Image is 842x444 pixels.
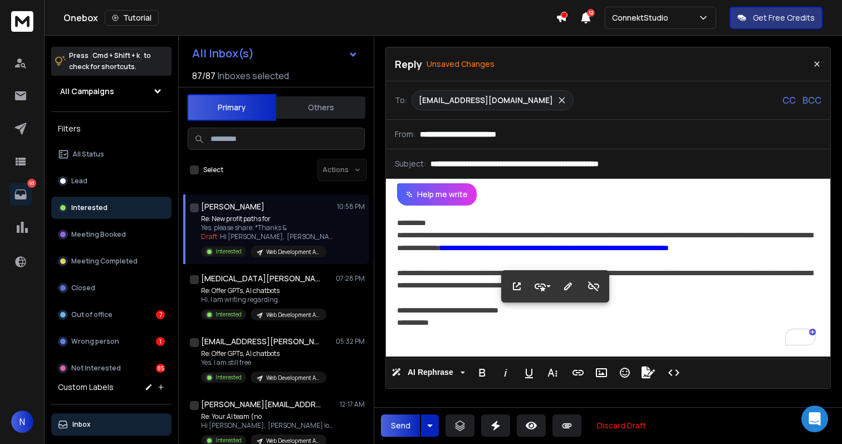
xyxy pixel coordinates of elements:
[91,49,141,62] span: Cmd + Shift + k
[340,400,365,409] p: 12:17 AM
[337,202,365,211] p: 10:58 PM
[156,364,165,373] div: 85
[156,310,165,319] div: 7
[201,214,335,223] p: Re: New profit paths for
[427,58,495,70] p: Unsaved Changes
[216,373,242,382] p: Interested
[203,165,223,174] label: Select
[51,223,172,246] button: Meeting Booked
[419,95,553,106] p: [EMAIL_ADDRESS][DOMAIN_NAME]
[614,362,635,384] button: Emoticons
[51,277,172,299] button: Closed
[71,257,138,266] p: Meeting Completed
[72,420,91,429] p: Inbox
[201,399,324,410] h1: [PERSON_NAME][EMAIL_ADDRESS][DOMAIN_NAME]
[60,86,114,97] h1: All Campaigns
[587,9,595,17] span: 12
[381,414,420,437] button: Send
[276,95,365,120] button: Others
[71,364,121,373] p: Not Interested
[51,250,172,272] button: Meeting Completed
[591,362,612,384] button: Insert Image (⌘P)
[187,94,276,121] button: Primary
[216,310,242,319] p: Interested
[201,421,335,430] p: Hi [PERSON_NAME], [PERSON_NAME] looped me in
[201,295,326,304] p: Hi, I am writing regarding
[71,177,87,186] p: Lead
[802,94,821,107] p: BCC
[395,158,426,169] p: Subject:
[201,358,326,367] p: Yes. I am still free
[801,406,828,432] div: Open Intercom Messenger
[69,50,151,72] p: Press to check for shortcuts.
[51,121,172,136] h3: Filters
[51,197,172,219] button: Interested
[201,273,324,284] h1: [MEDICAL_DATA][PERSON_NAME]
[218,69,289,82] h3: Inboxes selected
[192,48,254,59] h1: All Inbox(s)
[71,310,112,319] p: Out of office
[71,337,119,346] p: Wrong person
[588,414,655,437] button: Discard Draft
[395,129,415,140] p: From:
[397,183,477,206] button: Help me write
[183,42,367,65] button: All Inbox(s)
[51,304,172,326] button: Out of office7
[386,206,830,357] div: To enrich screen reader interactions, please activate Accessibility in Grammarly extension settings
[156,337,165,346] div: 1
[557,275,579,297] button: Edit Link
[266,248,320,256] p: Web Development Agency Last
[336,337,365,346] p: 05:32 PM
[201,232,219,241] span: Draft:
[389,362,467,384] button: AI Rephrase
[201,336,324,347] h1: [EMAIL_ADDRESS][PERSON_NAME][DOMAIN_NAME]
[72,150,104,159] p: All Status
[472,362,493,384] button: Bold (⌘B)
[201,286,326,295] p: Re: Offer GPTs, AI chatbots
[395,95,407,106] p: To:
[58,382,114,393] h3: Custom Labels
[11,411,33,433] button: N
[782,94,796,107] p: CC
[266,311,320,319] p: Web Development Agency Last
[71,284,95,292] p: Closed
[63,10,556,26] div: Onebox
[336,274,365,283] p: 07:28 PM
[201,223,335,232] p: Yes, please share. *Thanks &
[51,413,172,436] button: Inbox
[192,69,216,82] span: 87 / 87
[583,275,604,297] button: Unlink
[71,203,107,212] p: Interested
[506,275,527,297] button: Open Link
[201,412,335,421] p: Re: Your AI team (no
[201,201,265,212] h1: [PERSON_NAME]
[395,56,422,72] p: Reply
[105,10,159,26] button: Tutorial
[532,275,553,297] button: Style
[730,7,823,29] button: Get Free Credits
[612,12,673,23] p: ConnektStudio
[51,143,172,165] button: All Status
[216,247,242,256] p: Interested
[638,362,659,384] button: Signature
[51,357,172,379] button: Not Interested85
[495,362,516,384] button: Italic (⌘I)
[753,12,815,23] p: Get Free Credits
[266,374,320,382] p: Web Development Agency Last
[9,183,32,206] a: 93
[663,362,684,384] button: Code View
[71,230,126,239] p: Meeting Booked
[201,349,326,358] p: Re: Offer GPTs, AI chatbots
[27,179,36,188] p: 93
[51,170,172,192] button: Lead
[405,368,456,377] span: AI Rephrase
[51,330,172,353] button: Wrong person1
[220,232,347,241] span: Hi [PERSON_NAME], [PERSON_NAME] ...
[51,80,172,103] button: All Campaigns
